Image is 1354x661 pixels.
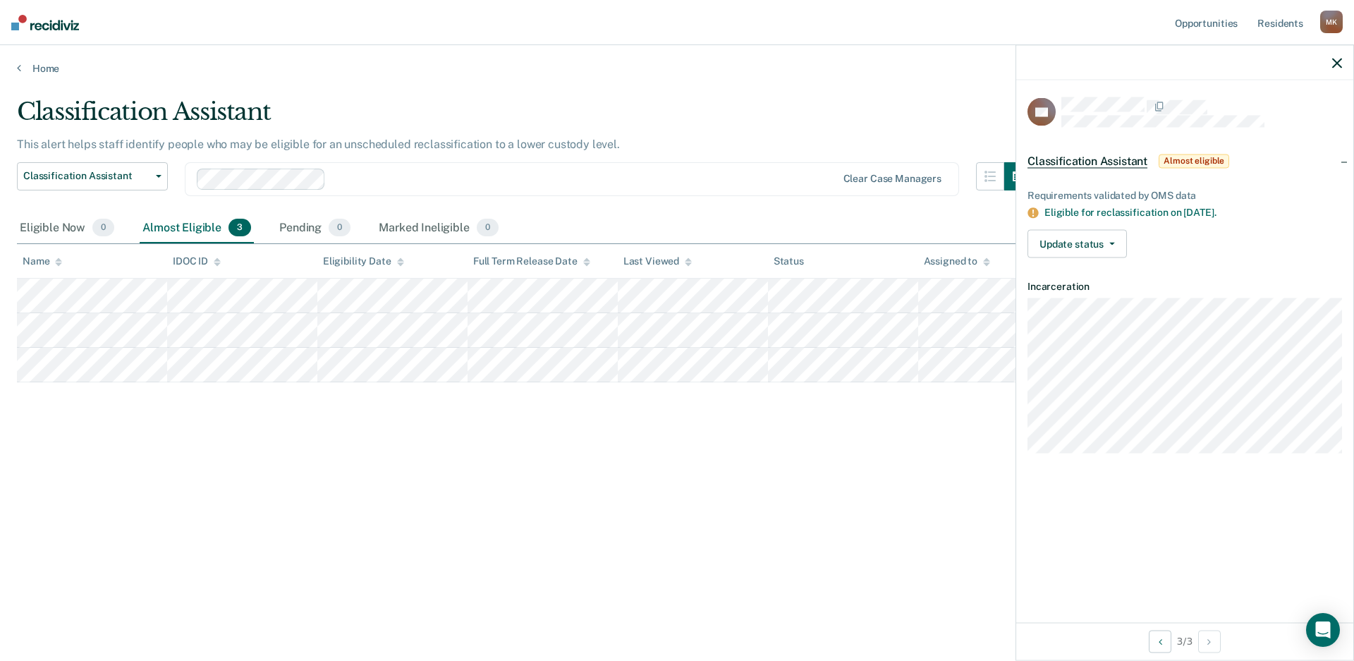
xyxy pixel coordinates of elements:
[1198,630,1221,653] button: Next Opportunity
[1149,630,1171,653] button: Previous Opportunity
[843,173,941,185] div: Clear case managers
[329,219,350,237] span: 0
[1306,613,1340,647] div: Open Intercom Messenger
[1027,230,1127,258] button: Update status
[23,255,62,267] div: Name
[774,255,804,267] div: Status
[17,138,620,151] p: This alert helps staff identify people who may be eligible for an unscheduled reclassification to...
[173,255,221,267] div: IDOC ID
[228,219,251,237] span: 3
[1159,154,1229,168] span: Almost eligible
[17,97,1032,138] div: Classification Assistant
[1027,189,1342,201] div: Requirements validated by OMS data
[1016,622,1353,660] div: 3 / 3
[473,255,590,267] div: Full Term Release Date
[92,219,114,237] span: 0
[1027,281,1342,293] dt: Incarceration
[23,170,150,182] span: Classification Assistant
[1016,138,1353,183] div: Classification AssistantAlmost eligible
[140,213,254,244] div: Almost Eligible
[1027,154,1147,168] span: Classification Assistant
[924,255,990,267] div: Assigned to
[17,62,1337,75] a: Home
[11,15,79,30] img: Recidiviz
[17,213,117,244] div: Eligible Now
[1320,11,1343,33] div: M K
[276,213,353,244] div: Pending
[1044,207,1342,219] div: Eligible for reclassification on [DATE].
[376,213,501,244] div: Marked Ineligible
[623,255,692,267] div: Last Viewed
[477,219,499,237] span: 0
[323,255,404,267] div: Eligibility Date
